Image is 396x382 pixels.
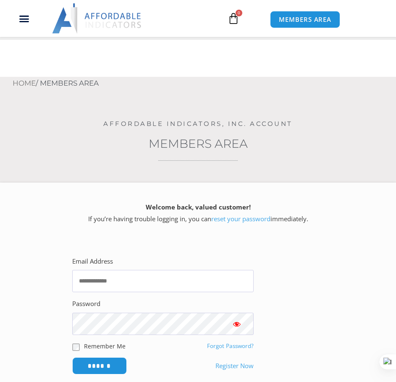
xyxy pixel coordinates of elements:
a: reset your password [211,215,270,223]
label: Email Address [72,256,113,267]
a: MEMBERS AREA [270,11,340,28]
span: 0 [236,10,242,16]
p: If you’re having trouble logging in, you can immediately. [15,201,381,225]
a: Forgot Password? [207,342,254,350]
a: 0 [215,6,252,31]
label: Password [72,298,100,310]
div: Menu Toggle [4,10,43,26]
a: Members Area [149,136,248,151]
button: Show password [220,313,254,335]
a: Register Now [215,360,254,372]
a: Affordable Indicators, Inc. Account [103,120,293,128]
a: Home [13,79,36,87]
strong: Welcome back, valued customer! [146,203,251,211]
span: MEMBERS AREA [279,16,331,23]
img: LogoAI | Affordable Indicators – NinjaTrader [52,3,142,34]
nav: Breadcrumb [13,77,396,90]
label: Remember Me [84,342,126,351]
